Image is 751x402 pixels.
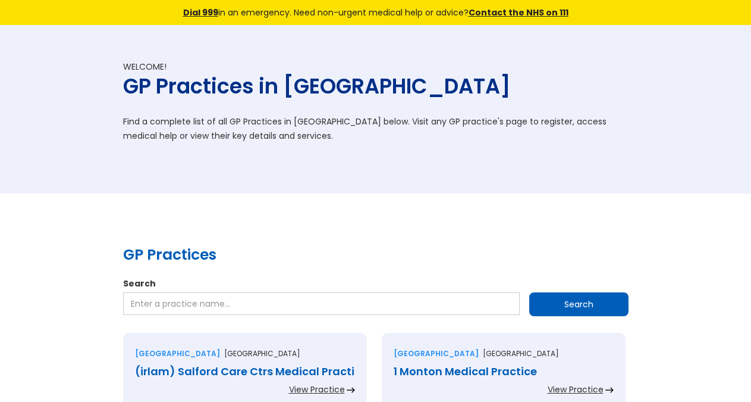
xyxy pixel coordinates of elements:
[224,348,300,360] p: [GEOGRAPHIC_DATA]
[394,348,479,360] div: [GEOGRAPHIC_DATA]
[289,384,345,395] div: View Practice
[123,73,629,99] h1: GP Practices in [GEOGRAPHIC_DATA]
[102,6,649,19] div: in an emergency. Need non-urgent medical help or advice?
[123,114,629,143] p: Find a complete list of all GP Practices in [GEOGRAPHIC_DATA] below. Visit any GP practice's page...
[123,61,629,73] div: Welcome!
[483,348,559,360] p: [GEOGRAPHIC_DATA]
[469,7,568,18] a: Contact the NHS on 111
[548,384,604,395] div: View Practice
[123,244,629,266] h2: GP Practices
[529,292,629,316] input: Search
[123,278,629,289] label: Search
[394,366,614,378] div: 1 Monton Medical Practice
[135,366,355,378] div: (irlam) Salford Care Ctrs Medical Practi
[135,348,220,360] div: [GEOGRAPHIC_DATA]
[123,292,520,315] input: Enter a practice name…
[183,7,218,18] a: Dial 999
